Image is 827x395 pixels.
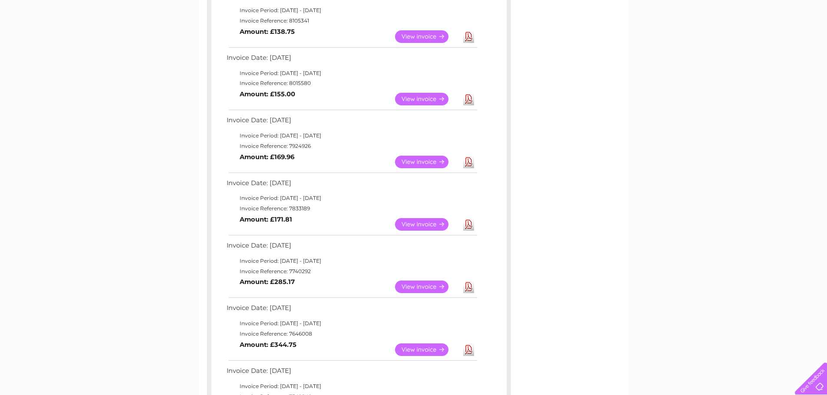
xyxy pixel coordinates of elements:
[224,381,478,392] td: Invoice Period: [DATE] - [DATE]
[663,4,723,15] a: 0333 014 3131
[463,30,474,43] a: Download
[224,141,478,151] td: Invoice Reference: 7924926
[395,343,459,356] a: View
[224,365,478,381] td: Invoice Date: [DATE]
[224,203,478,214] td: Invoice Reference: 7833189
[224,240,478,256] td: Invoice Date: [DATE]
[224,68,478,78] td: Invoice Period: [DATE] - [DATE]
[395,30,459,43] a: View
[224,177,478,193] td: Invoice Date: [DATE]
[224,114,478,131] td: Invoice Date: [DATE]
[224,256,478,266] td: Invoice Period: [DATE] - [DATE]
[224,5,478,16] td: Invoice Period: [DATE] - [DATE]
[240,153,294,161] b: Amount: £169.96
[798,37,819,43] a: Log out
[674,37,691,43] a: Water
[751,37,764,43] a: Blog
[463,218,474,231] a: Download
[224,193,478,203] td: Invoice Period: [DATE] - [DATE]
[463,156,474,168] a: Download
[209,5,619,42] div: Clear Business is a trading name of Verastar Limited (registered in [GEOGRAPHIC_DATA] No. 3667643...
[395,218,459,231] a: View
[224,78,478,88] td: Invoice Reference: 8015580
[463,93,474,105] a: Download
[240,90,295,98] b: Amount: £155.00
[224,318,478,329] td: Invoice Period: [DATE] - [DATE]
[224,329,478,339] td: Invoice Reference: 7646008
[395,156,459,168] a: View
[224,52,478,68] td: Invoice Date: [DATE]
[395,281,459,293] a: View
[720,37,746,43] a: Telecoms
[696,37,715,43] a: Energy
[769,37,791,43] a: Contact
[463,343,474,356] a: Download
[224,266,478,277] td: Invoice Reference: 7740292
[29,23,73,49] img: logo.png
[240,278,295,286] b: Amount: £285.17
[224,16,478,26] td: Invoice Reference: 8105341
[395,93,459,105] a: View
[240,28,295,36] b: Amount: £138.75
[224,302,478,318] td: Invoice Date: [DATE]
[240,341,297,349] b: Amount: £344.75
[240,215,292,223] b: Amount: £171.81
[463,281,474,293] a: Download
[224,131,478,141] td: Invoice Period: [DATE] - [DATE]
